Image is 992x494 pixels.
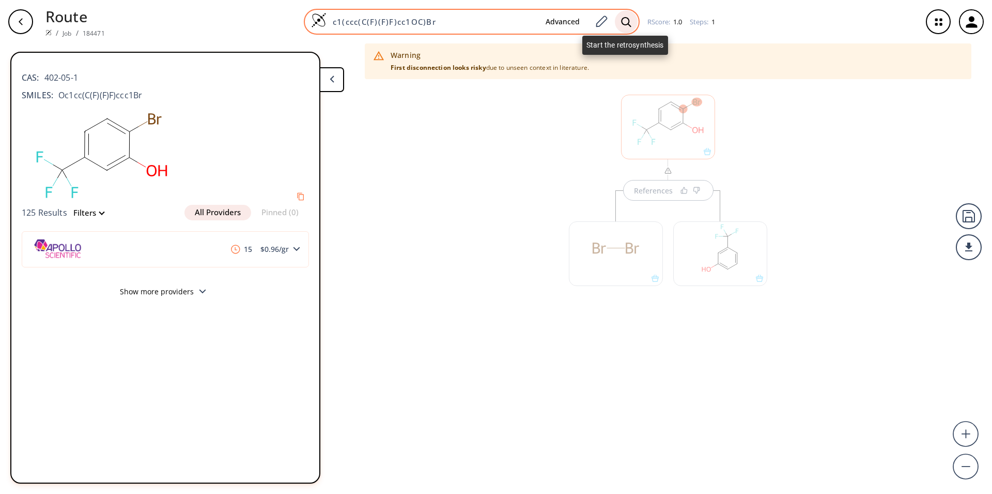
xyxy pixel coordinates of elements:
img: warning [664,167,672,175]
button: Show more providers [22,281,309,305]
li: / [76,27,79,38]
div: Warning [391,50,589,61]
button: Copy to clipboard [292,188,309,205]
span: 1 [710,17,715,26]
button: Filters [67,209,104,217]
svg: Oc1cc(C(F)(F)F)ccc1Br [22,107,182,205]
img: Logo Spaya [311,12,327,28]
p: Route [45,5,105,27]
button: All Providers [184,205,251,220]
span: $ 0.96 /gr [256,246,293,253]
div: RScore : [647,19,682,25]
a: Job [63,29,71,38]
div: Start the retrosynthesis [582,36,668,55]
button: Advanced [537,12,588,32]
img: Spaya logo [45,29,52,36]
button: Pinned (0) [251,205,309,220]
div: due to unseen context in literature. [391,47,589,76]
img: clock [231,245,240,254]
span: 1.0 [672,17,682,26]
span: Oc1cc(C(F)(F)F)ccc1Br [53,89,142,101]
span: 402-05-1 [39,71,78,84]
b: CAS: [22,71,39,84]
strong: First disconnection looks risky [391,63,486,72]
input: Enter SMILES [327,17,537,27]
a: 184471 [83,29,105,38]
img: apollo-scientific [30,232,91,266]
span: 15 [227,245,256,254]
b: SMILES: [22,89,53,101]
div: Steps : [690,19,715,25]
li: / [56,27,58,38]
span: 125 Results [22,207,67,218]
